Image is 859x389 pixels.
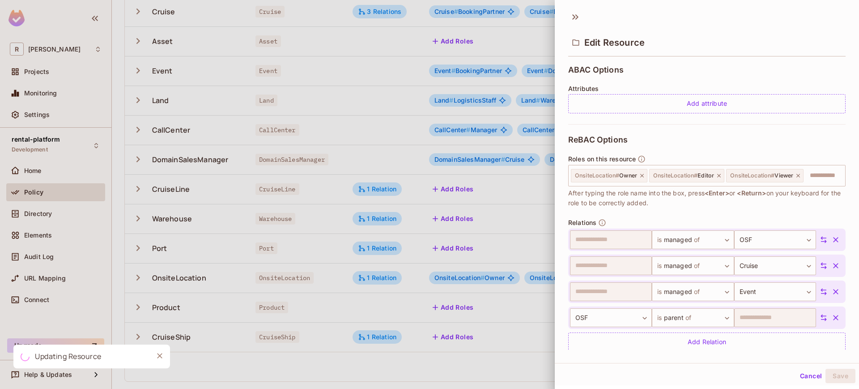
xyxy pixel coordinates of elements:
button: Save [825,369,855,383]
span: OnsiteLocation # [730,172,774,179]
div: OnsiteLocation#Viewer [726,169,804,182]
span: of [684,311,691,325]
span: <Enter> [705,189,729,197]
div: Updating Resource [35,351,102,362]
span: is [657,285,663,299]
span: Owner [575,172,637,179]
span: OnsiteLocation # [653,172,697,179]
span: Roles on this resource [568,156,636,163]
span: Attributes [568,85,599,92]
div: managed [652,256,734,275]
span: Viewer [730,172,793,179]
span: <Return> [737,189,766,197]
div: OnsiteLocation#Owner [571,169,647,182]
span: is [657,259,663,273]
div: OSF [570,308,652,327]
span: is [657,311,663,325]
div: Add attribute [568,94,846,113]
span: of [692,233,700,247]
div: Event [734,282,816,301]
span: Edit Resource [584,37,645,48]
button: Cancel [796,369,825,383]
div: parent [652,308,734,327]
div: managed [652,282,734,301]
div: managed [652,230,734,249]
span: is [657,233,663,247]
span: ReBAC Options [568,135,628,144]
button: Close [153,349,166,363]
div: OSF [734,230,816,249]
span: of [692,285,700,299]
span: OnsiteLocation # [575,172,619,179]
span: of [692,259,700,273]
span: After typing the role name into the box, press or on your keyboard for the role to be correctly a... [568,188,846,208]
span: Relations [568,219,596,226]
div: OnsiteLocation#Editor [649,169,724,182]
span: ABAC Options [568,65,624,74]
div: Cruise [734,256,816,275]
span: Editor [653,172,714,179]
div: Add Relation [568,333,846,352]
